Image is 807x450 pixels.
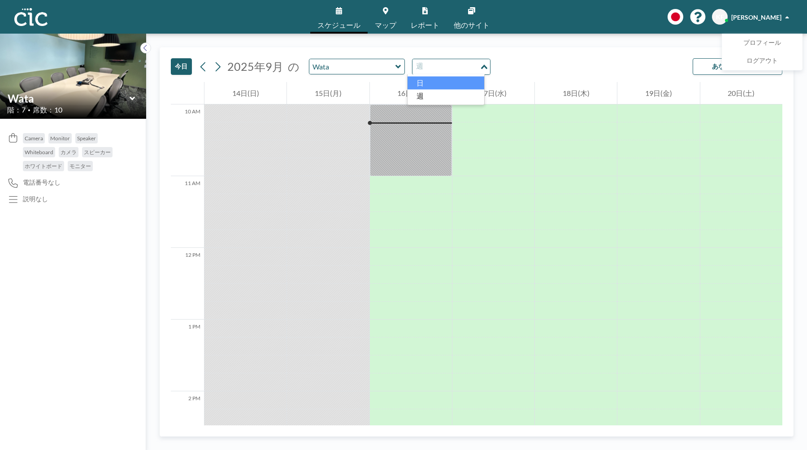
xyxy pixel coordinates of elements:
[535,82,617,104] div: 18日(木)
[375,22,396,29] span: マップ
[287,82,369,104] div: 15日(月)
[731,13,781,21] span: [PERSON_NAME]
[8,92,130,105] input: Wata
[617,82,699,104] div: 19日(金)
[716,13,724,21] span: KF
[33,105,62,114] span: 席数：10
[28,107,30,113] span: •
[61,149,77,156] span: カメラ
[411,22,439,29] span: レポート
[722,52,802,70] a: ログアウト
[408,77,484,90] li: 日
[452,82,534,104] div: 17日(水)
[77,135,96,142] span: Speaker
[227,60,283,73] span: 2025年9月
[454,22,490,29] span: 他のサイト
[171,104,204,176] div: 10 AM
[746,56,778,65] span: ログアウト
[317,22,360,29] span: スケジュール
[722,34,802,52] a: プロフィール
[171,176,204,248] div: 11 AM
[23,195,48,203] div: 説明なし
[700,82,782,104] div: 20日(土)
[25,163,62,169] span: ホワイトボード
[25,149,53,156] span: Whiteboard
[309,59,395,74] input: Wata
[50,135,70,142] span: Monitor
[743,39,781,48] span: プロフィール
[84,149,111,156] span: スピーカー
[412,59,490,74] div: Search for option
[288,60,299,74] span: の
[69,163,91,169] span: モニター
[171,320,204,391] div: 1 PM
[14,8,48,26] img: organization-logo
[413,61,479,73] input: Search for option
[204,82,286,104] div: 14日(日)
[25,135,43,142] span: Camera
[171,248,204,320] div: 12 PM
[23,178,61,186] span: 電話番号なし
[370,82,452,104] div: 16日(火)
[7,105,26,114] span: 階：7
[171,58,192,75] button: 今日
[408,89,484,102] li: 週
[693,58,782,75] button: あなたの予約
